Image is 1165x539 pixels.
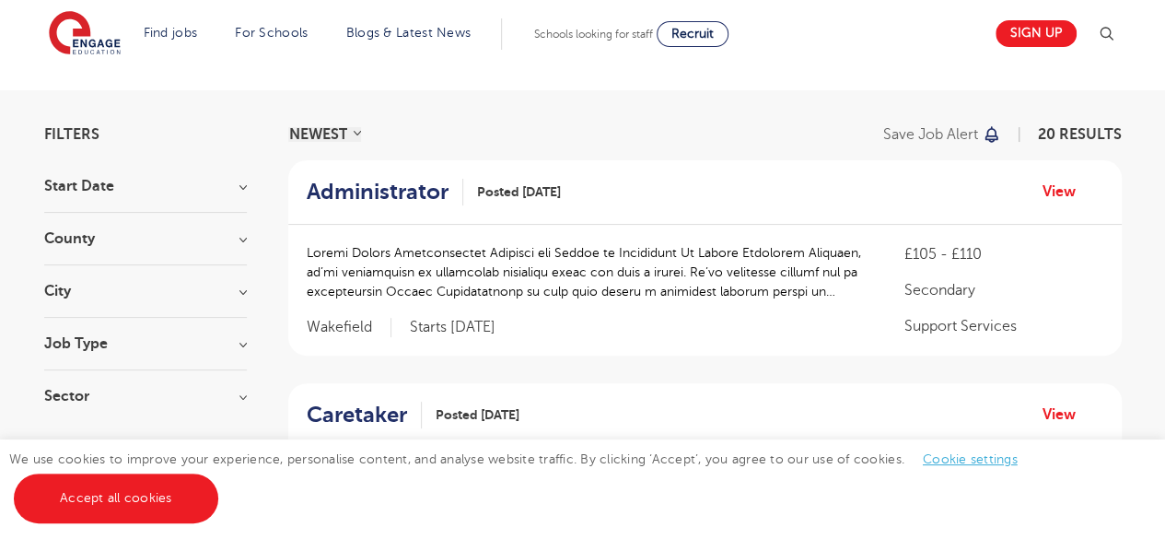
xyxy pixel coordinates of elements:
p: Starts [DATE] [410,318,495,337]
h3: City [44,284,247,299]
a: Find jobs [144,26,198,40]
span: Filters [44,127,99,142]
h2: Administrator [307,179,449,205]
h3: Job Type [44,336,247,351]
span: Wakefield [307,318,391,337]
a: Cookie settings [923,452,1018,466]
a: For Schools [235,26,308,40]
h2: Caretaker [307,402,407,428]
button: Save job alert [883,127,1002,142]
a: Sign up [996,20,1077,47]
p: Loremi Dolors Ametconsectet Adipisci eli Seddoe te Incididunt Ut Labore Etdolorem Aliquaen, ad’mi... [307,243,868,301]
span: Recruit [671,27,714,41]
p: £105 - £110 [903,243,1102,265]
h3: County [44,231,247,246]
h3: Start Date [44,179,247,193]
a: Accept all cookies [14,474,218,523]
span: 20 RESULTS [1038,126,1122,143]
img: Engage Education [49,11,121,57]
h3: Sector [44,389,247,404]
span: Schools looking for staff [534,28,653,41]
a: Caretaker [307,402,422,428]
a: View [1043,180,1089,204]
a: Blogs & Latest News [346,26,472,40]
p: Secondary [903,279,1102,301]
p: Support Services [903,315,1102,337]
span: We use cookies to improve your experience, personalise content, and analyse website traffic. By c... [9,452,1036,505]
a: View [1043,403,1089,427]
span: Posted [DATE] [436,405,519,425]
p: Save job alert [883,127,978,142]
a: Administrator [307,179,463,205]
a: Recruit [657,21,728,47]
span: Posted [DATE] [477,182,561,202]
